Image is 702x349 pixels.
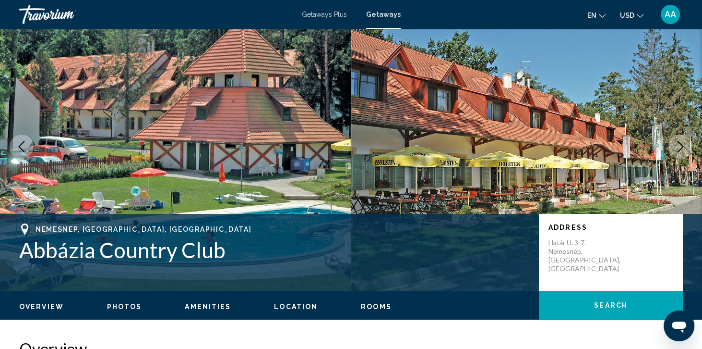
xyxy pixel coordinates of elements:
button: Rooms [361,302,392,311]
span: Overview [19,303,64,311]
span: AA [665,10,676,19]
button: Previous image [10,135,34,159]
h1: Abbázia Country Club [19,237,529,262]
span: Location [274,303,318,311]
a: Getaways [366,11,401,18]
button: Next image [668,135,692,159]
p: Address [548,224,673,231]
a: Getaways Plus [302,11,347,18]
span: Rooms [361,303,392,311]
button: Overview [19,302,64,311]
button: Amenities [185,302,231,311]
p: Határ u. 3-7. Nemesnep, [GEOGRAPHIC_DATA], [GEOGRAPHIC_DATA] [548,238,625,273]
span: Search [594,302,628,310]
span: USD [620,12,634,19]
span: Photos [107,303,142,311]
button: Location [274,302,318,311]
button: User Menu [658,4,683,25]
iframe: Кнопка запуска окна обмена сообщениями [664,311,694,341]
button: Photos [107,302,142,311]
span: Nemesnep, [GEOGRAPHIC_DATA], [GEOGRAPHIC_DATA] [36,225,251,233]
button: Search [539,291,683,320]
button: Change language [587,8,606,22]
span: Amenities [185,303,231,311]
span: en [587,12,596,19]
a: Travorium [19,5,292,24]
button: Change currency [620,8,643,22]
